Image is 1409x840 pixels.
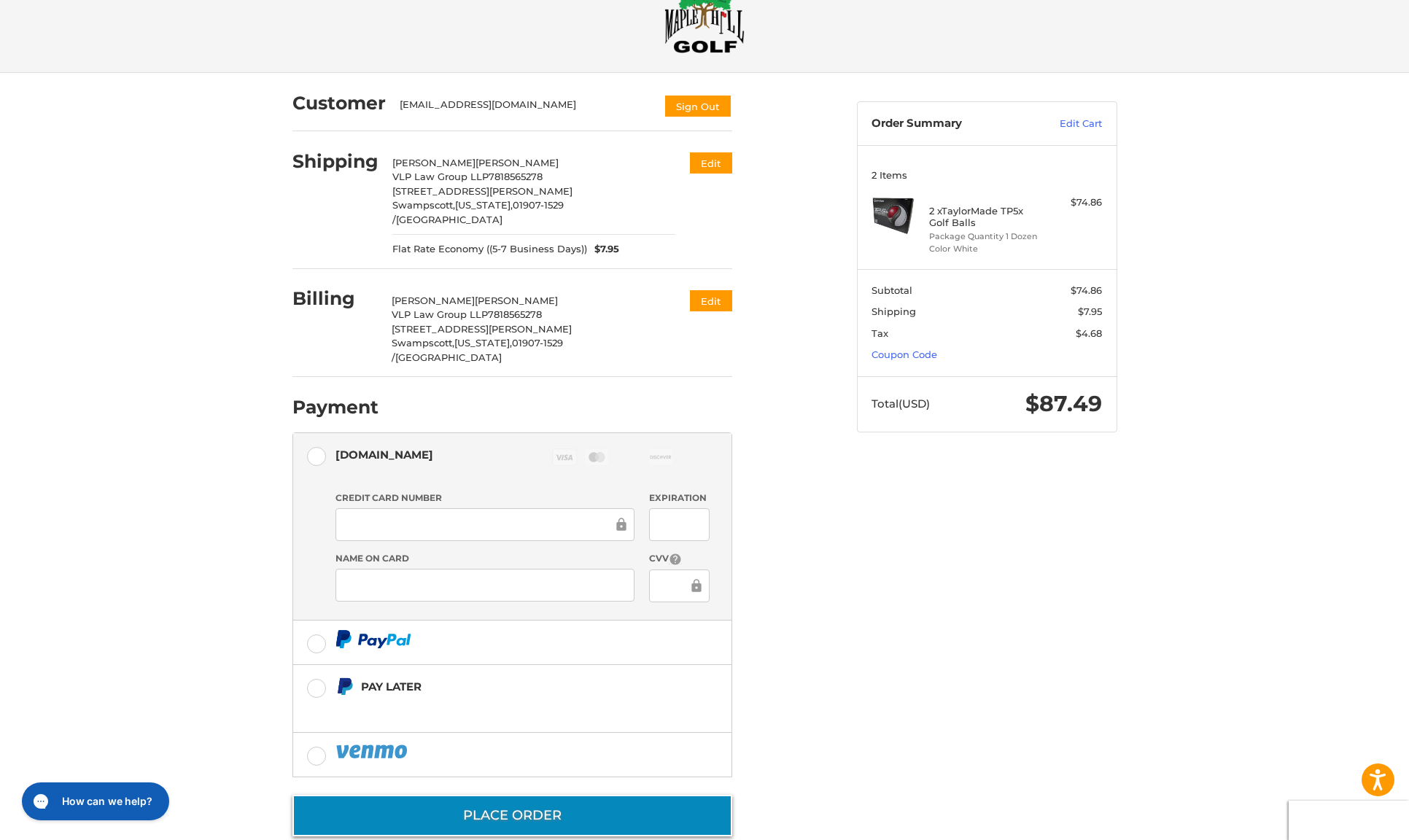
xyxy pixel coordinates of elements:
span: [PERSON_NAME] [475,295,558,306]
button: Edit [690,152,732,174]
span: $7.95 [1078,306,1102,317]
span: 7818565278 [489,171,543,182]
h3: 2 Items [872,169,1102,181]
button: Edit [690,290,732,311]
h2: Billing [292,287,378,310]
span: VLP Law Group LLP [392,308,488,320]
li: Color White [929,243,1041,255]
h2: Shipping [292,150,379,173]
iframe: Gorgias live chat messenger [15,777,174,825]
span: [US_STATE], [454,337,512,349]
span: Subtotal [872,284,912,296]
div: $74.86 [1044,195,1102,210]
span: [PERSON_NAME] [392,295,475,306]
span: Flat Rate Economy ((5-7 Business Days)) [392,242,587,257]
label: CVV [649,552,710,566]
span: 01907-1529 / [392,337,563,363]
label: Credit Card Number [335,491,634,505]
img: Pay Later icon [335,677,354,696]
span: 7818565278 [488,308,542,320]
h2: Customer [292,92,386,114]
span: $74.86 [1071,284,1102,296]
li: Package Quantity 1 Dozen [929,230,1041,243]
img: PayPal icon [335,630,411,648]
div: [EMAIL_ADDRESS][DOMAIN_NAME] [400,98,649,118]
span: $87.49 [1025,390,1102,417]
span: Swampscott, [392,199,455,211]
div: [DOMAIN_NAME] [335,443,433,467]
button: Sign Out [664,94,732,118]
span: Total (USD) [872,397,930,411]
h3: Order Summary [872,117,1028,131]
span: VLP Law Group LLP [392,171,489,182]
h2: Payment [292,396,379,419]
iframe: PayPal Message 1 [335,701,640,715]
span: [STREET_ADDRESS][PERSON_NAME] [392,323,572,335]
a: Coupon Code [872,349,937,360]
span: [PERSON_NAME] [392,157,476,168]
button: Place Order [292,795,732,836]
span: $4.68 [1076,327,1102,339]
h4: 2 x TaylorMade TP5x Golf Balls [929,205,1041,229]
span: [STREET_ADDRESS][PERSON_NAME] [392,185,572,197]
span: Tax [872,327,888,339]
span: [GEOGRAPHIC_DATA] [395,351,502,363]
img: PayPal icon [335,742,410,761]
span: Shipping [872,306,916,317]
a: Edit Cart [1028,117,1102,131]
label: Expiration [649,491,710,505]
span: [US_STATE], [455,199,513,211]
span: [PERSON_NAME] [476,157,559,168]
span: 01907-1529 / [392,199,564,225]
iframe: Google Customer Reviews [1289,801,1409,840]
span: $7.95 [587,242,619,257]
label: Name on Card [335,552,634,565]
span: [GEOGRAPHIC_DATA] [396,214,502,225]
div: Pay Later [361,674,640,699]
span: Swampscott, [392,337,454,349]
